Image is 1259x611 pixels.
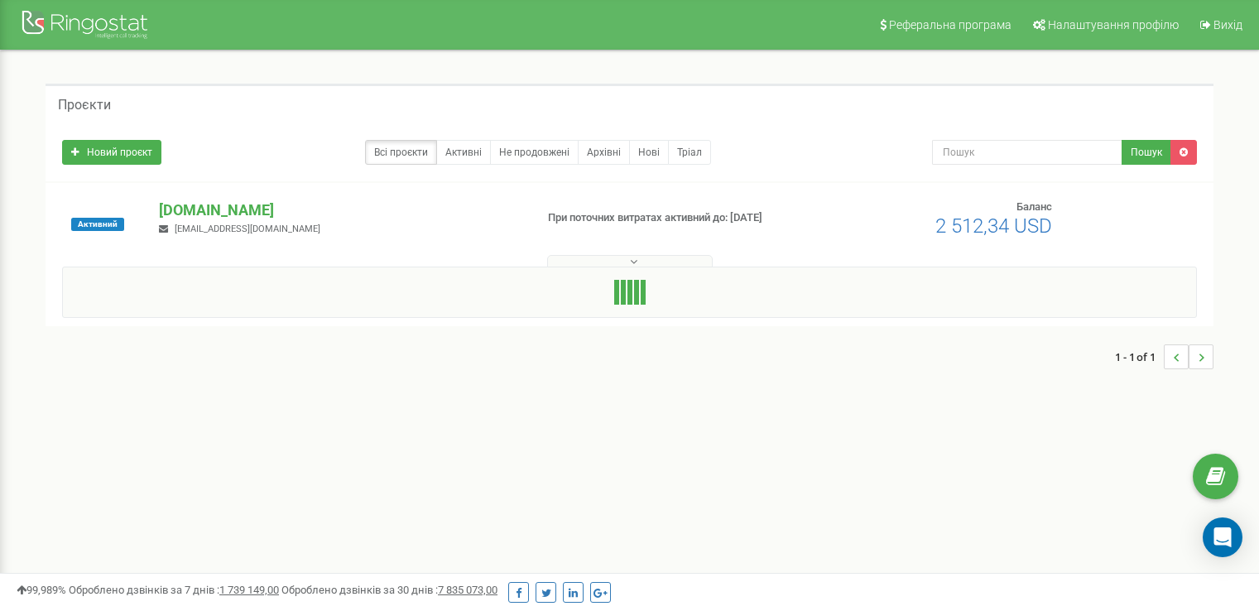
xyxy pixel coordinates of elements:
span: Оброблено дзвінків за 7 днів : [69,584,279,596]
input: Пошук [932,140,1122,165]
a: Архівні [578,140,630,165]
span: Вихід [1213,18,1242,31]
u: 7 835 073,00 [438,584,497,596]
a: Не продовжені [490,140,579,165]
span: Активний [71,218,124,231]
span: Оброблено дзвінків за 30 днів : [281,584,497,596]
a: Новий проєкт [62,140,161,165]
u: 1 739 149,00 [219,584,279,596]
h5: Проєкти [58,98,111,113]
p: При поточних витратах активний до: [DATE] [548,210,813,226]
button: Пошук [1122,140,1171,165]
span: 99,989% [17,584,66,596]
div: Open Intercom Messenger [1203,517,1242,557]
p: [DOMAIN_NAME] [159,200,521,221]
nav: ... [1115,328,1213,386]
span: Налаштування профілю [1048,18,1179,31]
span: 2 512,34 USD [935,214,1052,238]
span: Реферальна програма [889,18,1012,31]
a: Всі проєкти [365,140,437,165]
span: [EMAIL_ADDRESS][DOMAIN_NAME] [175,224,320,234]
span: 1 - 1 of 1 [1115,344,1164,369]
a: Тріал [668,140,711,165]
a: Активні [436,140,491,165]
span: Баланс [1016,200,1052,213]
a: Нові [629,140,669,165]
